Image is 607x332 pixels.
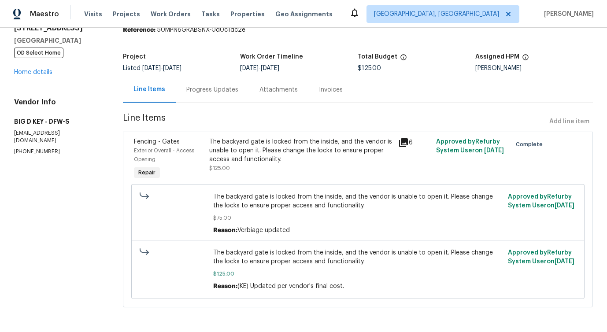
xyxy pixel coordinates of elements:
p: [EMAIL_ADDRESS][DOMAIN_NAME] [14,129,102,144]
span: Properties [230,10,265,18]
h2: [STREET_ADDRESS] [14,24,102,33]
span: [PERSON_NAME] [540,10,594,18]
span: (KE) Updated per vendor's final cost. [237,283,344,289]
span: Fencing - Gates [134,139,180,145]
span: Verbiage updated [237,227,290,233]
div: Line Items [133,85,165,94]
span: Approved by Refurby System User on [508,194,574,209]
h5: Total Budget [358,54,397,60]
span: Reason: [213,227,237,233]
span: - [240,65,279,71]
span: [DATE] [163,65,181,71]
div: The backyard gate is locked from the inside, and the vendor is unable to open it. Please change t... [209,137,393,164]
div: Invoices [319,85,343,94]
span: Projects [113,10,140,18]
span: [DATE] [555,258,574,265]
div: Progress Updates [186,85,238,94]
span: Visits [84,10,102,18]
span: [DATE] [240,65,259,71]
span: Tasks [201,11,220,17]
h5: Assigned HPM [475,54,519,60]
p: [PHONE_NUMBER] [14,148,102,155]
span: [DATE] [555,203,574,209]
h5: Project [123,54,146,60]
span: Line Items [123,114,546,130]
span: Reason: [213,283,237,289]
div: 6 [398,137,431,148]
b: Reference: [123,27,155,33]
span: The backyard gate is locked from the inside, and the vendor is unable to open it. Please change t... [213,192,503,210]
span: $125.00 [358,65,381,71]
div: Attachments [259,85,298,94]
span: $125.00 [213,269,503,278]
span: Approved by Refurby System User on [436,139,504,154]
h5: BIG D KEY - DFW-S [14,117,102,126]
a: Home details [14,69,52,75]
span: Work Orders [151,10,191,18]
span: The backyard gate is locked from the inside, and the vendor is unable to open it. Please change t... [213,248,503,266]
span: Repair [135,168,159,177]
span: $125.00 [209,166,230,171]
span: $75.00 [213,214,503,222]
span: [DATE] [142,65,161,71]
span: OD Select Home [14,48,63,58]
div: 50MPN6GRABSNX-0d0c1dc2e [123,26,593,34]
span: Listed [123,65,181,71]
h5: [GEOGRAPHIC_DATA] [14,36,102,45]
span: The total cost of line items that have been proposed by Opendoor. This sum includes line items th... [400,54,407,65]
h4: Vendor Info [14,98,102,107]
h5: Work Order Timeline [240,54,303,60]
span: Maestro [30,10,59,18]
span: - [142,65,181,71]
span: Approved by Refurby System User on [508,250,574,265]
span: [GEOGRAPHIC_DATA], [GEOGRAPHIC_DATA] [374,10,499,18]
span: [DATE] [484,148,504,154]
span: Complete [516,140,546,149]
span: [DATE] [261,65,279,71]
span: The hpm assigned to this work order. [522,54,529,65]
span: Geo Assignments [275,10,333,18]
span: Exterior Overall - Access Opening [134,148,194,162]
div: [PERSON_NAME] [475,65,593,71]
